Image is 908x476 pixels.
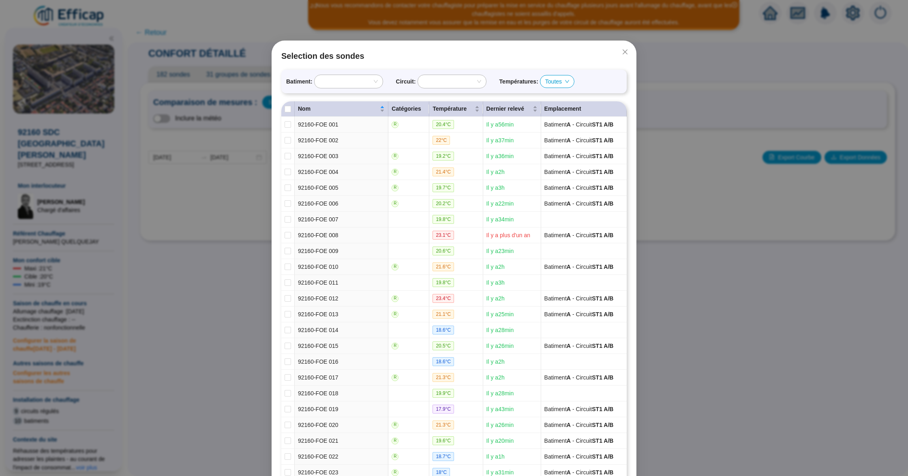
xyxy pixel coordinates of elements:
[433,199,454,208] span: 20.2 °C
[592,422,613,428] span: ST1 A/B
[544,437,571,444] span: Batiment
[576,406,614,412] span: Circuit
[295,275,388,291] td: 92160-FOE 011
[567,121,571,128] span: A
[295,243,388,259] td: 92160-FOE 009
[499,77,538,86] span: Températures :
[433,326,454,334] span: 18.6 °C
[295,307,388,322] td: 92160-FOE 013
[571,406,576,412] span: -
[295,259,388,275] td: 92160-FOE 010
[571,295,576,302] span: -
[571,343,576,349] span: -
[544,121,571,128] span: Batiment
[592,453,613,460] span: ST1 A/B
[571,469,576,476] span: -
[486,169,505,175] span: Il y a 2 h
[392,453,398,460] span: R
[576,169,614,175] span: Circuit
[592,153,613,159] span: ST1 A/B
[486,406,514,412] span: Il y a 43 min
[486,232,531,238] span: Il y a plus d'un an
[576,311,614,317] span: Circuit
[571,453,576,460] span: -
[392,184,398,191] span: R
[571,311,576,317] span: -
[433,262,454,271] span: 21.6 °C
[622,49,628,55] span: close
[486,295,505,302] span: Il y a 2 h
[295,354,388,370] td: 92160-FOE 016
[295,101,388,117] th: Nom
[295,370,388,386] td: 92160-FOE 017
[486,137,514,144] span: Il y a 37 min
[433,247,454,255] span: 20.6 °C
[592,469,613,476] span: ST1 A/B
[592,169,613,175] span: ST1 A/B
[592,121,613,128] span: ST1 A/B
[544,264,571,270] span: Batiment
[571,121,576,128] span: -
[544,232,571,238] span: Batiment
[571,137,576,144] span: -
[392,311,398,318] span: R
[567,264,571,270] span: A
[545,75,569,88] span: Toutes
[486,390,514,397] span: Il y a 28 min
[286,77,313,86] span: Batiment :
[486,264,505,270] span: Il y a 2 h
[433,120,454,129] span: 20.4 °C
[592,374,613,381] span: ST1 A/B
[433,105,473,113] span: Température
[544,469,571,476] span: Batiment
[486,437,514,444] span: Il y a 20 min
[396,77,416,86] span: Circuit :
[295,227,388,243] td: 92160-FOE 008
[576,232,614,238] span: Circuit
[433,389,454,398] span: 19.9 °C
[576,200,614,207] span: Circuit
[567,153,571,159] span: A
[392,264,398,270] span: R
[486,374,505,381] span: Il y a 2 h
[567,437,571,444] span: A
[486,311,514,317] span: Il y a 25 min
[295,117,388,133] td: 92160-FOE 001
[486,469,514,476] span: Il y a 31 min
[433,341,454,350] span: 20.5 °C
[295,322,388,338] td: 92160-FOE 014
[592,406,613,412] span: ST1 A/B
[295,164,388,180] td: 92160-FOE 004
[544,453,571,460] span: Batiment
[433,294,454,303] span: 23.4 °C
[576,295,614,302] span: Circuit
[392,343,398,349] span: R
[567,169,571,175] span: A
[544,184,571,191] span: Batiment
[576,343,614,349] span: Circuit
[433,436,454,445] span: 19.6 °C
[592,264,613,270] span: ST1 A/B
[295,291,388,307] td: 92160-FOE 012
[486,184,505,191] span: Il y a 3 h
[592,343,613,349] span: ST1 A/B
[571,422,576,428] span: -
[567,295,571,302] span: A
[295,433,388,449] td: 92160-FOE 021
[433,405,454,414] span: 17.9 °C
[486,279,505,286] span: Il y a 3 h
[576,121,614,128] span: Circuit
[571,169,576,175] span: -
[486,422,514,428] span: Il y a 26 min
[544,153,571,159] span: Batiment
[433,183,454,192] span: 19.7 °C
[576,137,614,144] span: Circuit
[567,453,571,460] span: A
[567,200,571,207] span: A
[486,216,514,223] span: Il y a 34 min
[392,121,398,128] span: R
[486,358,505,365] span: Il y a 2 h
[544,422,571,428] span: Batiment
[567,343,571,349] span: A
[433,278,454,287] span: 19.8 °C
